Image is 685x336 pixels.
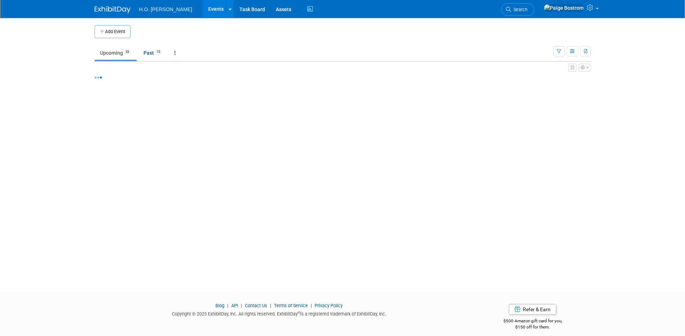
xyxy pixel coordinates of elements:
sup: ® [298,311,300,315]
span: H.O. [PERSON_NAME] [139,6,192,12]
span: 33 [123,49,131,55]
span: | [239,303,244,308]
img: loading... [95,77,102,78]
div: $150 off for them. [475,324,591,330]
a: Blog [215,303,224,308]
span: | [225,303,230,308]
div: Copyright © 2025 ExhibitDay, Inc. All rights reserved. ExhibitDay is a registered trademark of Ex... [95,309,464,317]
a: Upcoming33 [95,46,137,60]
span: | [268,303,273,308]
a: Refer & Earn [509,304,556,315]
div: $500 Amazon gift card for you, [475,313,591,330]
a: Terms of Service [274,303,308,308]
a: Contact Us [245,303,267,308]
span: Search [511,7,528,12]
span: | [309,303,314,308]
a: Search [501,3,534,16]
img: Paige Bostrom [544,4,584,12]
span: 15 [154,49,162,55]
button: Add Event [95,25,131,38]
img: ExhibitDay [95,6,131,13]
a: Privacy Policy [315,303,343,308]
a: API [231,303,238,308]
a: Past15 [138,46,168,60]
